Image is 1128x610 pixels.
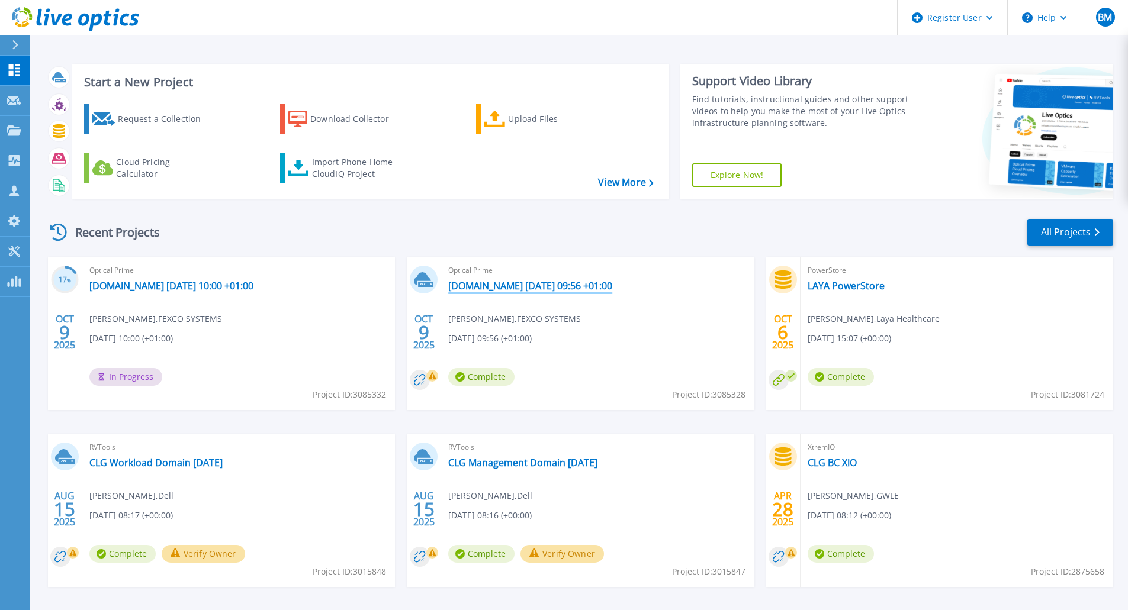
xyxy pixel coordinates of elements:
span: Optical Prime [89,264,388,277]
a: CLG Workload Domain [DATE] [89,457,223,469]
a: Explore Now! [692,163,782,187]
span: [DATE] 10:00 (+01:00) [89,332,173,345]
span: In Progress [89,368,162,386]
span: Project ID: 3015848 [313,565,386,578]
div: OCT 2025 [772,311,794,354]
a: LAYA PowerStore [808,280,885,292]
h3: Start a New Project [84,76,653,89]
div: Download Collector [310,107,405,131]
span: 15 [54,504,75,514]
span: [PERSON_NAME] , GWLE [808,489,899,502]
a: [DOMAIN_NAME] [DATE] 09:56 +01:00 [448,280,612,292]
a: Request a Collection [84,104,216,134]
span: Project ID: 2875658 [1031,565,1104,578]
div: Upload Files [508,107,603,131]
span: RVTools [448,441,747,454]
div: Request a Collection [118,107,213,131]
span: Complete [89,545,156,563]
div: APR 2025 [772,488,794,531]
span: [PERSON_NAME] , FEXCO SYSTEMS [89,312,222,325]
a: Download Collector [280,104,412,134]
span: PowerStore [808,264,1106,277]
button: Verify Owner [520,545,604,563]
span: 15 [413,504,435,514]
span: [DATE] 08:17 (+00:00) [89,509,173,522]
a: CLG BC XIO [808,457,857,469]
span: 9 [419,327,429,337]
span: [PERSON_NAME] , FEXCO SYSTEMS [448,312,581,325]
span: [PERSON_NAME] , Dell [448,489,532,502]
div: AUG 2025 [53,488,76,531]
div: Support Video Library [692,73,913,89]
span: XtremIO [808,441,1106,454]
span: Complete [808,368,874,386]
span: [PERSON_NAME] , Dell [89,489,173,502]
span: Optical Prime [448,264,747,277]
span: Project ID: 3085332 [313,388,386,401]
span: 6 [777,327,788,337]
a: View More [598,177,653,188]
span: RVTools [89,441,388,454]
a: Upload Files [476,104,608,134]
a: Cloud Pricing Calculator [84,153,216,183]
div: Import Phone Home CloudIQ Project [312,156,404,180]
span: Project ID: 3085328 [672,388,745,401]
span: 28 [772,504,793,514]
span: Project ID: 3015847 [672,565,745,578]
div: OCT 2025 [53,311,76,354]
div: Recent Projects [46,218,176,247]
a: [DOMAIN_NAME] [DATE] 10:00 +01:00 [89,280,253,292]
a: All Projects [1027,219,1113,246]
div: Cloud Pricing Calculator [116,156,211,180]
div: AUG 2025 [413,488,435,531]
span: Complete [448,368,515,386]
span: [DATE] 09:56 (+01:00) [448,332,532,345]
span: Complete [448,545,515,563]
h3: 17 [51,273,79,287]
span: [DATE] 15:07 (+00:00) [808,332,891,345]
span: Project ID: 3081724 [1031,388,1104,401]
button: Verify Owner [162,545,245,563]
span: [DATE] 08:16 (+00:00) [448,509,532,522]
span: [PERSON_NAME] , Laya Healthcare [808,312,940,325]
span: % [67,277,71,283]
span: [DATE] 08:12 (+00:00) [808,509,891,522]
a: CLG Management Domain [DATE] [448,457,597,469]
span: 9 [59,327,70,337]
div: OCT 2025 [413,311,435,354]
span: BM [1098,12,1112,22]
span: Complete [808,545,874,563]
div: Find tutorials, instructional guides and other support videos to help you make the most of your L... [692,93,913,129]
